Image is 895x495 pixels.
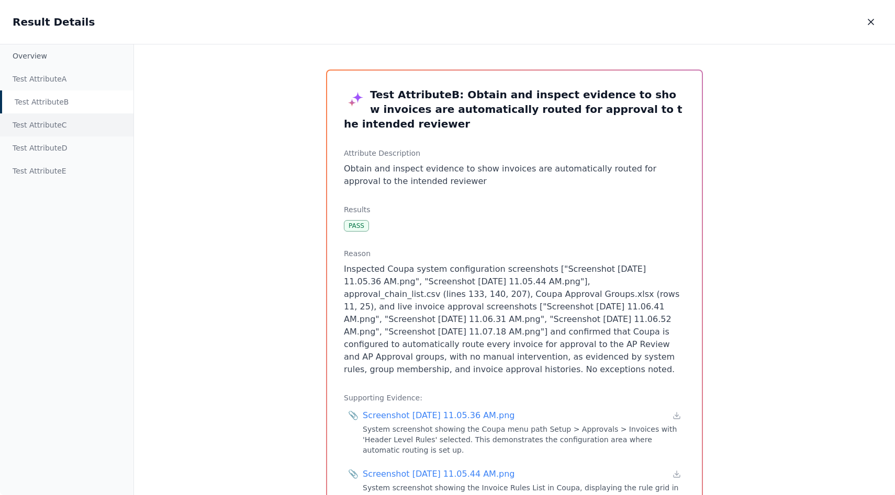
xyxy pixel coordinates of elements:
span: 📎 [348,468,359,480]
div: Screenshot [DATE] 11.05.44 AM.png [363,468,514,480]
p: Obtain and inspect evidence to show invoices are automatically routed for approval to the intende... [344,163,685,188]
h3: Supporting Evidence: [344,393,685,403]
a: Download file [673,411,681,420]
h2: Result Details [13,15,95,29]
div: System screenshot showing the Coupa menu path Setup > Approvals > Invoices with 'Header Level Rul... [363,424,681,455]
div: Pass [344,220,369,232]
h3: Results [344,204,685,215]
div: Screenshot [DATE] 11.05.36 AM.png [363,409,514,422]
h3: Reason [344,248,685,259]
span: 📎 [348,409,359,422]
h3: Attribute Description [344,148,685,158]
a: Download file [673,470,681,478]
h3: Test Attribute B : Obtain and inspect evidence to show invoices are automatically routed for appr... [344,87,685,131]
p: Inspected Coupa system configuration screenshots ["Screenshot [DATE] 11.05.36 AM.png", "Screensho... [344,263,685,376]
